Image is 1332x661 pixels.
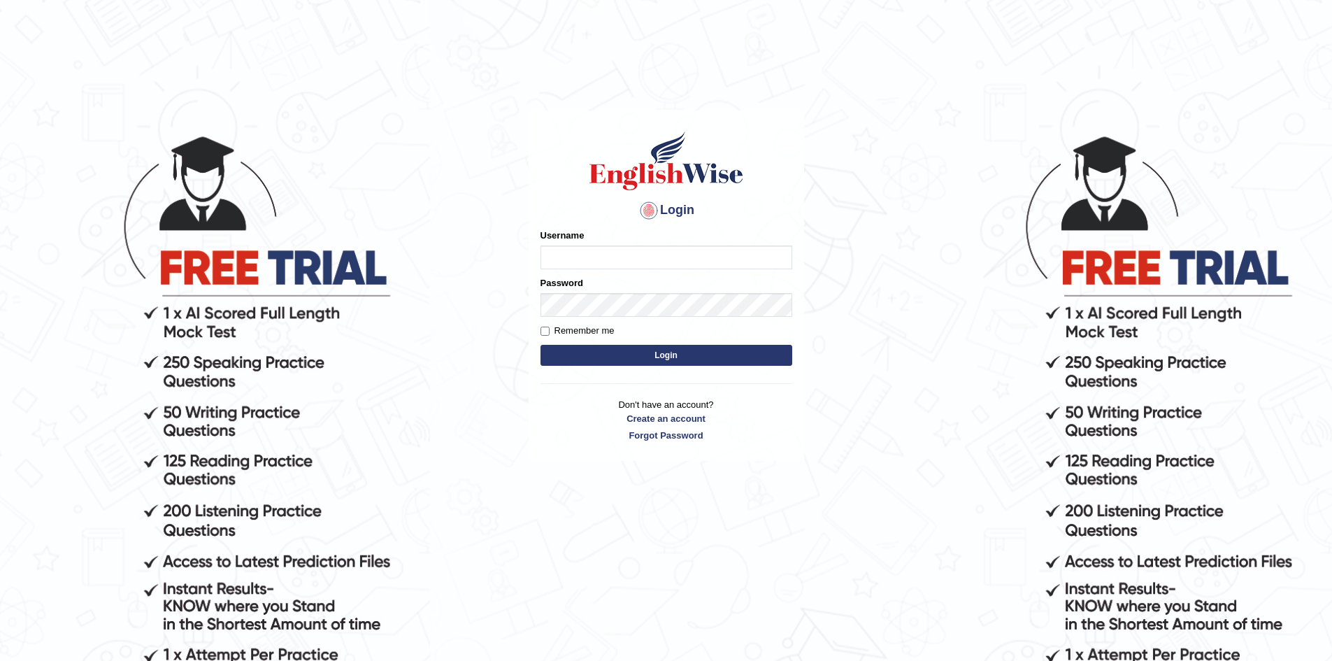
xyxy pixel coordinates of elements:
label: Username [540,229,585,242]
h4: Login [540,199,792,222]
a: Forgot Password [540,429,792,442]
a: Create an account [540,412,792,425]
label: Password [540,276,583,290]
img: Logo of English Wise sign in for intelligent practice with AI [587,129,746,192]
label: Remember me [540,324,615,338]
button: Login [540,345,792,366]
p: Don't have an account? [540,398,792,441]
input: Remember me [540,327,550,336]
